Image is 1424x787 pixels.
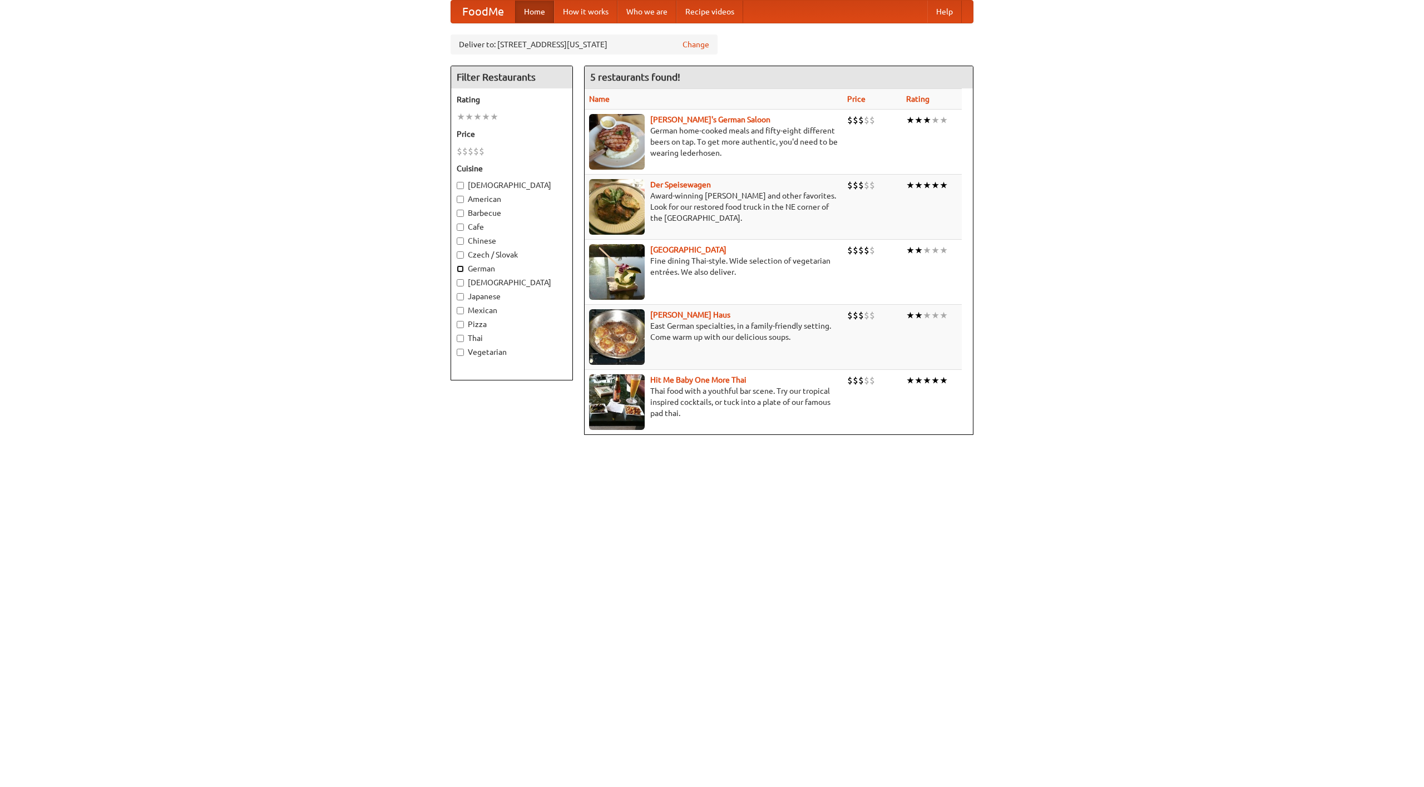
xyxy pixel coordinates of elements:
li: ★ [923,179,931,191]
li: $ [468,145,473,157]
img: babythai.jpg [589,374,645,430]
li: $ [853,374,858,387]
p: German home-cooked meals and fifty-eight different beers on tap. To get more authentic, you'd nee... [589,125,838,159]
label: Japanese [457,291,567,302]
div: Deliver to: [STREET_ADDRESS][US_STATE] [451,34,718,55]
li: ★ [931,179,940,191]
input: [DEMOGRAPHIC_DATA] [457,182,464,189]
li: ★ [931,374,940,387]
input: Czech / Slovak [457,251,464,259]
input: German [457,265,464,273]
li: ★ [940,244,948,256]
li: ★ [473,111,482,123]
li: ★ [923,114,931,126]
li: $ [462,145,468,157]
li: $ [847,374,853,387]
input: Chinese [457,237,464,245]
h5: Rating [457,94,567,105]
li: ★ [914,114,923,126]
label: Czech / Slovak [457,249,567,260]
input: [DEMOGRAPHIC_DATA] [457,279,464,286]
li: $ [457,145,462,157]
label: Barbecue [457,207,567,219]
a: Who we are [617,1,676,23]
li: $ [473,145,479,157]
li: $ [869,309,875,321]
li: ★ [906,114,914,126]
input: Vegetarian [457,349,464,356]
li: $ [869,114,875,126]
li: $ [869,179,875,191]
li: ★ [914,309,923,321]
li: $ [864,114,869,126]
h5: Cuisine [457,163,567,174]
li: ★ [465,111,473,123]
label: Mexican [457,305,567,316]
input: Barbecue [457,210,464,217]
li: $ [858,309,864,321]
p: East German specialties, in a family-friendly setting. Come warm up with our delicious soups. [589,320,838,343]
input: American [457,196,464,203]
li: $ [858,374,864,387]
li: ★ [914,374,923,387]
a: Help [927,1,962,23]
label: German [457,263,567,274]
p: Thai food with a youthful bar scene. Try our tropical inspired cocktails, or tuck into a plate of... [589,385,838,419]
b: [PERSON_NAME] Haus [650,310,730,319]
img: kohlhaus.jpg [589,309,645,365]
label: [DEMOGRAPHIC_DATA] [457,277,567,288]
a: FoodMe [451,1,515,23]
li: ★ [490,111,498,123]
input: Japanese [457,293,464,300]
li: $ [847,244,853,256]
li: ★ [457,111,465,123]
a: How it works [554,1,617,23]
li: $ [853,244,858,256]
li: ★ [914,179,923,191]
li: $ [864,309,869,321]
li: $ [847,179,853,191]
label: Vegetarian [457,347,567,358]
p: Fine dining Thai-style. Wide selection of vegetarian entrées. We also deliver. [589,255,838,278]
li: ★ [923,309,931,321]
input: Cafe [457,224,464,231]
input: Mexican [457,307,464,314]
li: $ [869,244,875,256]
li: ★ [906,374,914,387]
li: ★ [940,179,948,191]
li: ★ [931,244,940,256]
li: $ [864,374,869,387]
h4: Filter Restaurants [451,66,572,88]
li: $ [869,374,875,387]
li: ★ [906,179,914,191]
a: Der Speisewagen [650,180,711,189]
li: $ [847,114,853,126]
label: American [457,194,567,205]
li: ★ [940,114,948,126]
label: [DEMOGRAPHIC_DATA] [457,180,567,191]
a: Name [589,95,610,103]
label: Thai [457,333,567,344]
a: Hit Me Baby One More Thai [650,375,746,384]
li: $ [847,309,853,321]
img: speisewagen.jpg [589,179,645,235]
li: $ [858,114,864,126]
label: Cafe [457,221,567,232]
li: $ [858,179,864,191]
a: Change [683,39,709,50]
li: ★ [931,114,940,126]
li: ★ [940,309,948,321]
li: $ [853,309,858,321]
li: ★ [906,244,914,256]
ng-pluralize: 5 restaurants found! [590,72,680,82]
input: Pizza [457,321,464,328]
a: [GEOGRAPHIC_DATA] [650,245,726,254]
a: [PERSON_NAME]'s German Saloon [650,115,770,124]
li: $ [479,145,484,157]
a: Recipe videos [676,1,743,23]
li: ★ [923,374,931,387]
